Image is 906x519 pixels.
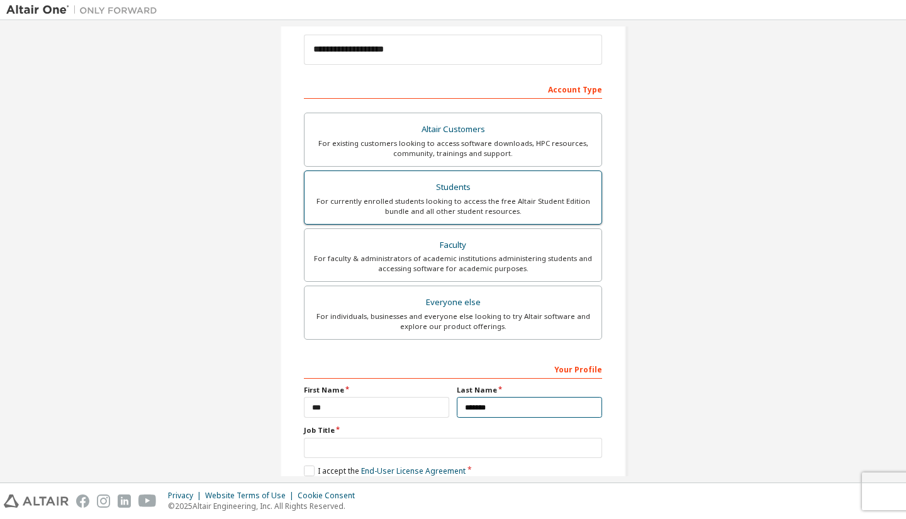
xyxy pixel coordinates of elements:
div: Cookie Consent [298,491,362,501]
div: Students [312,179,594,196]
p: © 2025 Altair Engineering, Inc. All Rights Reserved. [168,501,362,511]
img: instagram.svg [97,494,110,508]
div: For faculty & administrators of academic institutions administering students and accessing softwa... [312,254,594,274]
div: For currently enrolled students looking to access the free Altair Student Edition bundle and all ... [312,196,594,216]
div: Website Terms of Use [205,491,298,501]
label: I accept the [304,466,466,476]
label: Last Name [457,385,602,395]
img: youtube.svg [138,494,157,508]
div: Privacy [168,491,205,501]
div: Faculty [312,237,594,254]
div: For individuals, businesses and everyone else looking to try Altair software and explore our prod... [312,311,594,332]
label: First Name [304,385,449,395]
div: For existing customers looking to access software downloads, HPC resources, community, trainings ... [312,138,594,159]
img: facebook.svg [76,494,89,508]
img: altair_logo.svg [4,494,69,508]
img: linkedin.svg [118,494,131,508]
a: End-User License Agreement [361,466,466,476]
div: Your Profile [304,359,602,379]
label: Job Title [304,425,602,435]
div: Everyone else [312,294,594,311]
div: Account Type [304,79,602,99]
div: Altair Customers [312,121,594,138]
img: Altair One [6,4,164,16]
